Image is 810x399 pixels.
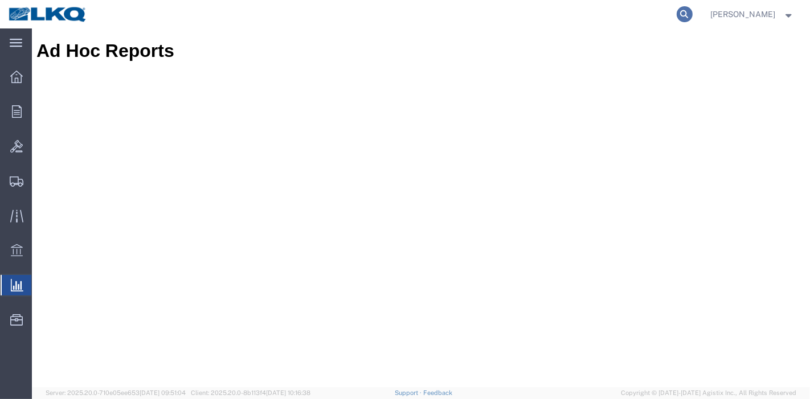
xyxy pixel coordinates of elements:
a: Support [395,389,423,396]
a: Feedback [423,389,452,396]
span: [DATE] 09:51:04 [140,389,186,396]
span: Server: 2025.20.0-710e05ee653 [46,389,186,396]
span: Copyright © [DATE]-[DATE] Agistix Inc., All Rights Reserved [621,388,796,398]
span: Client: 2025.20.0-8b113f4 [191,389,310,396]
button: [PERSON_NAME] [710,7,795,21]
img: logo [8,6,88,23]
span: [DATE] 10:16:38 [266,389,310,396]
span: Praveen Nagaraj [711,8,776,20]
iframe: To enrich screen reader interactions, please activate Accessibility in Grammarly extension settings [32,28,810,387]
